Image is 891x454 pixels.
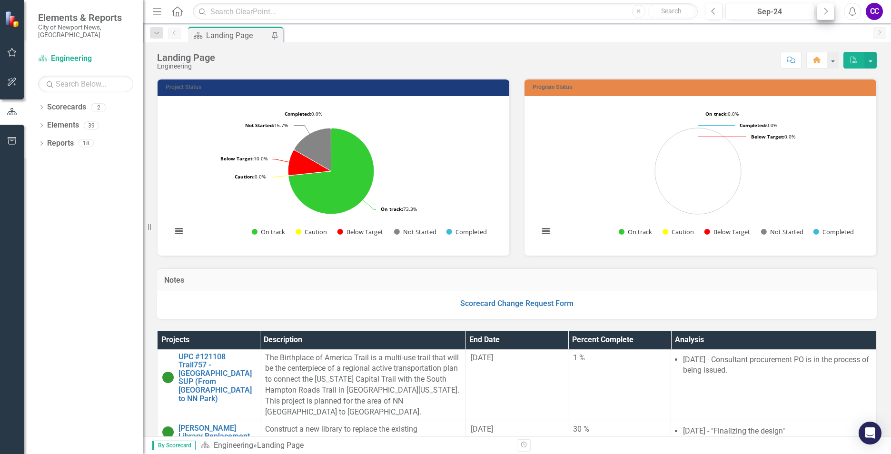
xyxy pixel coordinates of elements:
div: Landing Page [206,30,269,41]
text: Not Started [770,227,803,236]
h3: Program Status [533,84,871,90]
li: [DATE] - "Finalizing the design" [683,426,871,437]
text: Not Started [403,227,436,236]
path: Not Started, 5. [294,128,331,171]
tspan: Caution: [235,173,255,180]
button: Show Completed [813,227,854,236]
tspan: Completed: [740,122,766,128]
div: 2 [91,103,106,111]
div: Chart. Highcharts interactive chart. [534,103,867,246]
tspan: On track: [381,206,403,212]
span: [DATE] [471,353,493,362]
tspan: Completed: [285,110,311,117]
div: 1 % [573,353,666,364]
span: By Scorecard [152,441,196,450]
div: 30 % [573,424,666,435]
small: City of Newport News, [GEOGRAPHIC_DATA] [38,23,133,39]
span: Elements & Reports [38,12,133,23]
text: 0.0% [751,133,795,140]
tspan: Below Target: [751,133,784,140]
a: Engineering [214,441,253,450]
text: 16.7% [245,122,288,128]
path: On track, 22. [288,128,374,214]
tspan: Below Target: [220,155,254,162]
span: [DATE] [471,424,493,434]
img: On Target [162,372,174,383]
h3: Project Status [166,84,505,90]
button: CC [866,3,883,20]
button: Show Not Started [394,227,436,236]
button: Show Below Target [337,227,384,236]
h3: Notes [164,276,870,285]
text: 73.3% [381,206,417,212]
input: Search ClearPoint... [193,3,698,20]
tspan: On track: [705,110,728,117]
p: The Birthplace of America Trail is a multi-use trail that will be the centerpiece of a regional a... [265,353,461,418]
button: Show Not Started [761,227,803,236]
button: View chart menu, Chart [539,225,553,238]
div: Landing Page [257,441,304,450]
a: Scorecards [47,102,86,113]
div: Sep-24 [729,6,811,18]
div: 18 [79,139,94,148]
a: [PERSON_NAME] Library Replacement [178,424,255,441]
td: Double-Click to Edit [568,349,671,421]
div: Open Intercom Messenger [859,422,881,444]
tspan: Not Started: [245,122,274,128]
text: 0.0% [740,122,777,128]
img: On Target [162,426,174,438]
div: 39 [84,121,99,129]
text: 10.0% [220,155,267,162]
div: » [200,440,510,451]
div: Chart. Highcharts interactive chart. [167,103,500,246]
a: UPC #121108 Trail757 - [GEOGRAPHIC_DATA] SUP (From [GEOGRAPHIC_DATA] to NN Park) [178,353,255,403]
div: Landing Page [157,52,215,63]
a: Reports [47,138,74,149]
button: View chart menu, Chart [172,225,186,238]
span: Search [661,7,682,15]
text: 0.0% [235,173,266,180]
td: Double-Click to Edit Right Click for Context Menu [158,349,260,421]
a: Elements [47,120,79,131]
button: Sep-24 [725,3,814,20]
button: Show Completed [446,227,487,236]
button: Show Caution [663,227,694,236]
button: Show On track [252,227,285,236]
div: Engineering [157,63,215,70]
button: Show Below Target [704,227,751,236]
svg: Interactive chart [534,103,862,246]
td: Double-Click to Edit [671,349,877,421]
img: ClearPoint Strategy [5,11,21,28]
button: Show On track [619,227,652,236]
path: Below Target, 3. [288,150,331,176]
text: 0.0% [705,110,739,117]
button: Search [648,5,695,18]
button: Show Caution [296,227,327,236]
a: Engineering [38,53,133,64]
svg: Interactive chart [167,103,495,246]
a: Scorecard Change Request Form [460,299,574,308]
text: 0.0% [285,110,322,117]
li: [DATE] - Consultant procurement PO is in the process of being issued. [683,355,871,376]
input: Search Below... [38,76,133,92]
